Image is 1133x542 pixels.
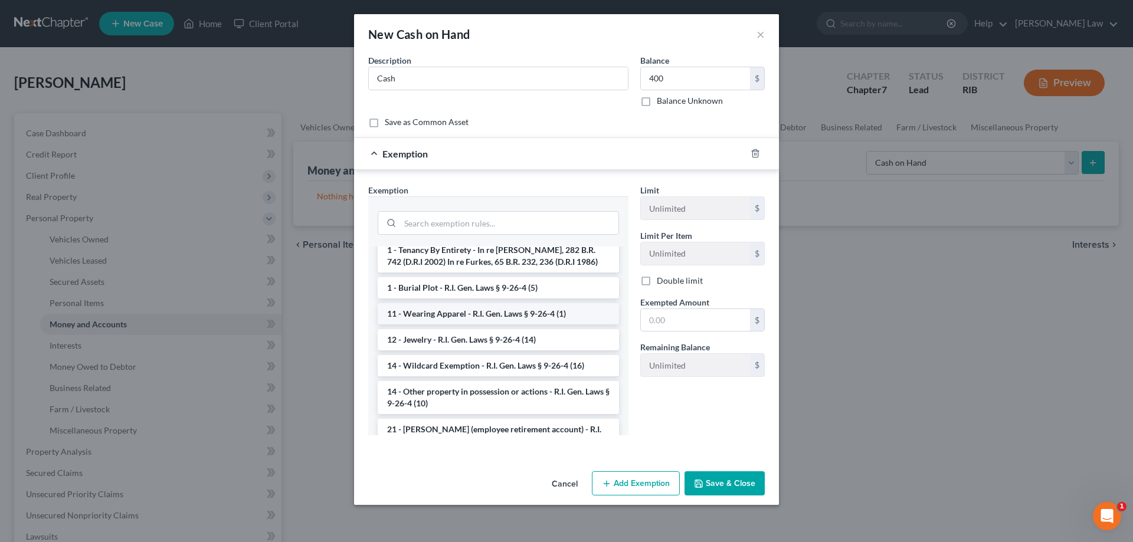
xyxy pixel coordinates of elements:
[750,309,764,331] div: $
[641,67,750,90] input: 0.00
[368,26,470,42] div: New Cash on Hand
[369,67,628,90] input: Describe...
[378,303,619,324] li: 11 - Wearing Apparel - R.I. Gen. Laws § 9-26-4 (1)
[378,355,619,376] li: 14 - Wildcard Exemption - R.I. Gen. Laws § 9-26-4 (16)
[657,95,723,107] label: Balance Unknown
[378,329,619,350] li: 12 - Jewelry - R.I. Gen. Laws § 9-26-4 (14)
[750,67,764,90] div: $
[400,212,618,234] input: Search exemption rules...
[1093,502,1121,530] iframe: Intercom live chat
[640,341,710,353] label: Remaining Balance
[685,471,765,496] button: Save & Close
[385,116,469,128] label: Save as Common Asset
[641,242,750,265] input: --
[640,185,659,195] span: Limit
[592,471,680,496] button: Add Exemption
[641,197,750,219] input: --
[750,354,764,376] div: $
[640,297,709,307] span: Exempted Amount
[368,185,408,195] span: Exemption
[641,354,750,376] input: --
[641,309,750,331] input: 0.00
[368,55,411,65] span: Description
[640,54,669,67] label: Balance
[1117,502,1127,511] span: 1
[750,242,764,265] div: $
[657,275,703,287] label: Double limit
[750,197,764,219] div: $
[640,229,692,242] label: Limit Per Item
[378,381,619,414] li: 14 - Other property in possession or actions - R.I. Gen. Laws § 9-26-4 (10)
[382,148,428,159] span: Exemption
[542,472,587,496] button: Cancel
[378,277,619,298] li: 1 - Burial Plot - R.I. Gen. Laws § 9-26-4 (5)
[378,419,619,452] li: 21 - [PERSON_NAME] (employee retirement account) - R.I. Gen. Laws § 9-26-4 (12)
[757,27,765,41] button: ×
[378,239,619,272] li: 1 - Tenancy By Entirety - In re [PERSON_NAME], 282 B.R. 742 (D.R.I 2002) In re Furkes, 65 B.R. 23...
